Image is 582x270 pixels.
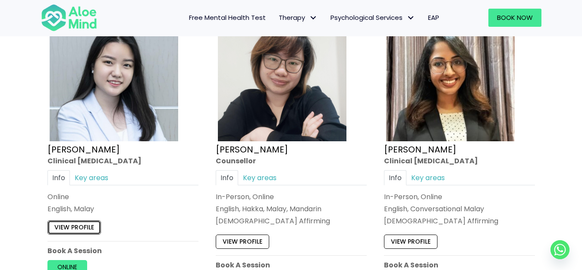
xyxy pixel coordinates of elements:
nav: Menu [108,9,446,27]
a: Psychological ServicesPsychological Services: submenu [324,9,422,27]
div: In-Person, Online [216,192,367,202]
img: Aloe mind Logo [41,3,97,32]
a: Key areas [70,170,113,185]
p: Book A Session [216,260,367,270]
span: EAP [428,13,439,22]
p: Book A Session [384,260,535,270]
span: Book Now [497,13,533,22]
div: Online [47,192,198,202]
div: Clinical [MEDICAL_DATA] [47,156,198,165]
span: Therapy [279,13,318,22]
a: Key areas [406,170,450,185]
p: Book A Session [47,245,198,255]
a: [PERSON_NAME] [216,143,288,155]
a: Info [47,170,70,185]
a: [PERSON_NAME] [384,143,456,155]
a: [PERSON_NAME] [47,143,120,155]
img: Yvonne crop Aloe Mind [218,13,346,141]
a: Book Now [488,9,541,27]
a: Free Mental Health Test [182,9,272,27]
div: In-Person, Online [384,192,535,202]
a: Info [384,170,406,185]
div: [DEMOGRAPHIC_DATA] Affirming [384,216,535,226]
a: TherapyTherapy: submenu [272,9,324,27]
div: [DEMOGRAPHIC_DATA] Affirming [216,216,367,226]
div: Clinical [MEDICAL_DATA] [384,156,535,165]
span: Free Mental Health Test [189,13,266,22]
span: Psychological Services: submenu [405,12,417,24]
img: croped-Anita_Profile-photo-300×300 [386,13,515,141]
p: English, Conversational Malay [384,204,535,214]
a: View profile [384,235,437,248]
a: Info [216,170,238,185]
a: View profile [216,235,269,248]
a: Key areas [238,170,281,185]
span: Therapy: submenu [307,12,320,24]
img: Yen Li Clinical Psychologist [50,13,178,141]
a: Whatsapp [551,240,569,259]
span: Psychological Services [330,13,415,22]
a: EAP [422,9,446,27]
div: Counsellor [216,156,367,165]
p: English, Malay [47,204,198,214]
a: View profile [47,220,101,234]
p: English, Hakka, Malay, Mandarin [216,204,367,214]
